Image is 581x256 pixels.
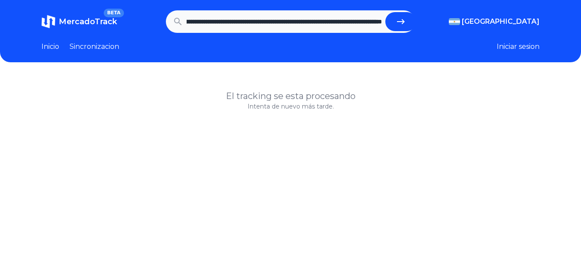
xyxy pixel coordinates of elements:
[41,102,540,111] p: Intenta de nuevo más tarde.
[104,9,124,17] span: BETA
[59,17,117,26] span: MercadoTrack
[41,15,55,29] img: MercadoTrack
[462,16,540,27] span: [GEOGRAPHIC_DATA]
[497,42,540,52] button: Iniciar sesion
[41,90,540,102] h1: El tracking se esta procesando
[41,15,117,29] a: MercadoTrackBETA
[449,16,540,27] button: [GEOGRAPHIC_DATA]
[449,18,460,25] img: Argentina
[41,42,59,52] a: Inicio
[70,42,119,52] a: Sincronizacion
